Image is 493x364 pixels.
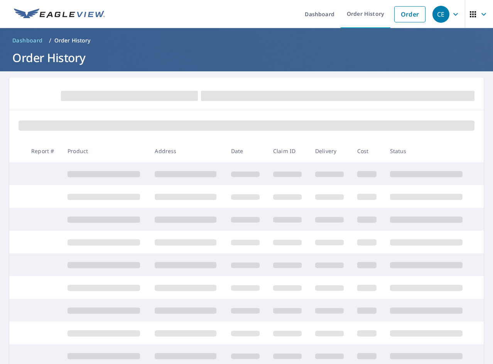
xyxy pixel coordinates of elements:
[309,140,351,162] th: Delivery
[384,140,471,162] th: Status
[61,140,149,162] th: Product
[149,140,225,162] th: Address
[9,34,46,47] a: Dashboard
[351,140,383,162] th: Cost
[432,6,449,23] div: CE
[12,37,43,44] span: Dashboard
[9,34,484,47] nav: breadcrumb
[54,37,91,44] p: Order History
[225,140,267,162] th: Date
[267,140,309,162] th: Claim ID
[25,140,61,162] th: Report #
[9,50,484,66] h1: Order History
[14,8,105,20] img: EV Logo
[394,6,425,22] a: Order
[49,36,51,45] li: /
